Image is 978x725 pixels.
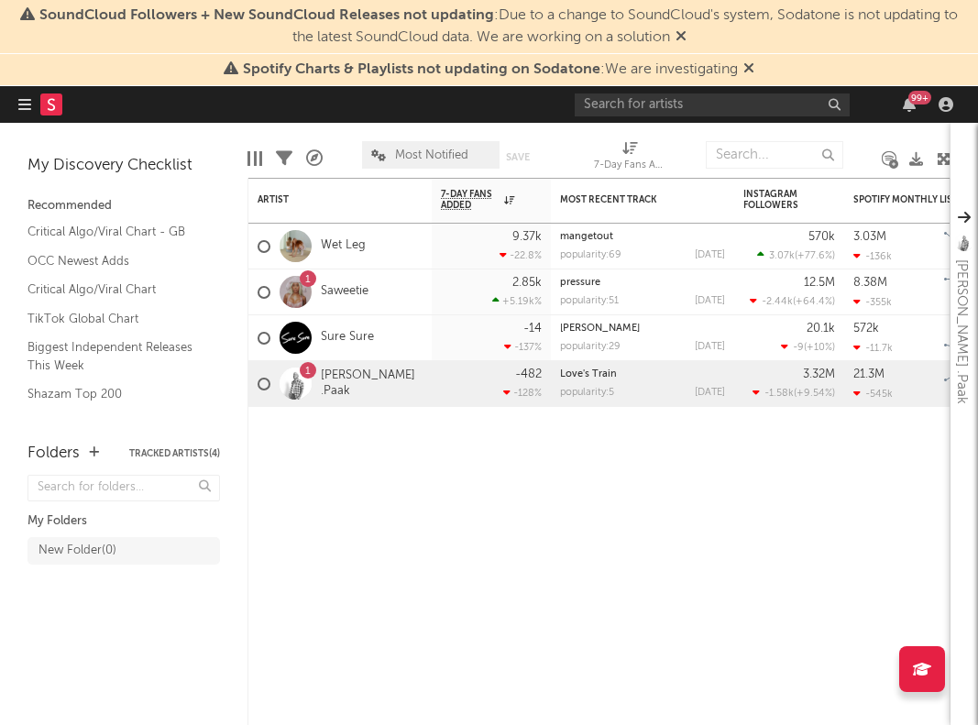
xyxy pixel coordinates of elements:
[27,337,202,375] a: Biggest Independent Releases This Week
[27,537,220,565] a: New Folder(0)
[129,449,220,458] button: Tracked Artists(4)
[695,388,725,398] div: [DATE]
[807,323,835,335] div: 20.1k
[27,155,220,177] div: My Discovery Checklist
[560,324,640,334] a: [PERSON_NAME]
[560,342,621,352] div: popularity: 29
[27,309,202,329] a: TikTok Global Chart
[500,249,542,261] div: -22.8 %
[560,369,617,379] a: Love's Train
[796,297,832,307] span: +64.4 %
[695,296,725,306] div: [DATE]
[781,341,835,353] div: ( )
[321,284,368,300] a: Saweetie
[750,295,835,307] div: ( )
[27,222,202,242] a: Critical Algo/Viral Chart - GB
[769,251,795,261] span: 3.07k
[793,343,804,353] span: -9
[853,277,887,289] div: 8.38M
[258,194,395,205] div: Artist
[523,323,542,335] div: -14
[804,277,835,289] div: 12.5M
[441,189,500,211] span: 7-Day Fans Added
[512,277,542,289] div: 2.85k
[808,231,835,243] div: 570k
[676,30,687,45] span: Dismiss
[807,343,832,353] span: +10 %
[757,249,835,261] div: ( )
[853,296,892,308] div: -355k
[853,388,893,400] div: -545k
[743,189,808,211] div: Instagram Followers
[306,132,323,185] div: A&R Pipeline
[512,231,542,243] div: 9.37k
[27,384,202,404] a: Shazam Top 200
[753,387,835,399] div: ( )
[575,93,850,116] input: Search for artists
[764,389,794,399] span: -1.58k
[908,91,931,104] div: 99 +
[803,368,835,380] div: 3.32M
[395,149,468,161] span: Most Notified
[762,297,793,307] span: -2.44k
[853,368,885,380] div: 21.3M
[515,368,542,380] div: -482
[903,97,916,112] button: 99+
[560,232,725,242] div: mangetout
[243,62,600,77] span: Spotify Charts & Playlists not updating on Sodatone
[560,278,600,288] a: pressure
[503,387,542,399] div: -128 %
[27,511,220,533] div: My Folders
[321,368,423,400] a: [PERSON_NAME] .Paak
[38,540,116,562] div: New Folder ( 0 )
[27,280,202,300] a: Critical Algo/Viral Chart
[797,389,832,399] span: +9.54 %
[39,8,958,45] span: : Due to a change to SoundCloud's system, Sodatone is not updating to the latest SoundCloud data....
[695,342,725,352] div: [DATE]
[27,475,220,501] input: Search for folders...
[706,141,843,169] input: Search...
[492,295,542,307] div: +5.19k %
[243,62,738,77] span: : We are investigating
[853,250,892,262] div: -136k
[560,278,725,288] div: pressure
[560,296,619,306] div: popularity: 51
[560,250,621,260] div: popularity: 69
[27,251,202,271] a: OCC Newest Adds
[853,323,879,335] div: 572k
[853,231,886,243] div: 3.03M
[594,132,667,185] div: 7-Day Fans Added (7-Day Fans Added)
[797,251,832,261] span: +77.6 %
[560,324,725,334] div: Keysman
[39,8,494,23] span: SoundCloud Followers + New SoundCloud Releases not updating
[247,132,262,185] div: Edit Columns
[27,195,220,217] div: Recommended
[506,152,530,162] button: Save
[695,250,725,260] div: [DATE]
[853,342,893,354] div: -11.7k
[594,155,667,177] div: 7-Day Fans Added (7-Day Fans Added)
[560,388,614,398] div: popularity: 5
[321,238,366,254] a: Wet Leg
[560,369,725,379] div: Love's Train
[560,232,613,242] a: mangetout
[560,194,698,205] div: Most Recent Track
[743,62,754,77] span: Dismiss
[27,443,80,465] div: Folders
[321,330,374,346] a: Sure Sure
[951,259,973,404] div: [PERSON_NAME] .Paak
[504,341,542,353] div: -137 %
[276,132,292,185] div: Filters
